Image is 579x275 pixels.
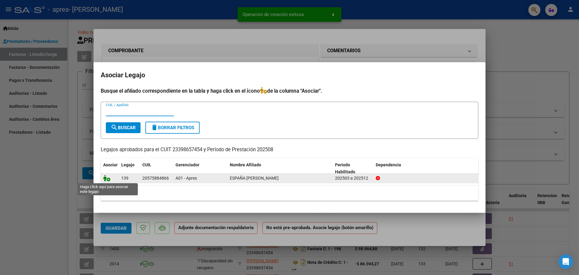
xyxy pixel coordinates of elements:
[140,158,173,178] datatable-header-cell: CUIL
[333,158,373,178] datatable-header-cell: Periodo Habilitado
[230,176,279,181] span: ESPAÑA FELIPE ELIAS
[121,162,134,167] span: Legajo
[151,124,158,131] mat-icon: delete
[335,175,371,182] div: 202503 a 202512
[101,69,478,81] h2: Asociar Legajo
[151,125,194,130] span: Borrar Filtros
[106,122,141,133] button: Buscar
[142,162,151,167] span: CUIL
[173,158,227,178] datatable-header-cell: Gerenciador
[558,254,573,269] div: Open Intercom Messenger
[101,186,478,201] div: 1 registros
[101,158,119,178] datatable-header-cell: Asociar
[373,158,479,178] datatable-header-cell: Dependencia
[119,158,140,178] datatable-header-cell: Legajo
[227,158,333,178] datatable-header-cell: Nombre Afiliado
[101,87,478,95] h4: Busque el afiliado correspondiente en la tabla y haga click en el ícono de la columna "Asociar".
[121,176,128,181] span: 139
[176,176,197,181] span: A01 - Apres
[376,162,401,167] span: Dependencia
[111,125,136,130] span: Buscar
[101,146,478,154] p: Legajos aprobados para el CUIT 23398657454 y Período de Prestación 202508
[176,162,199,167] span: Gerenciador
[145,122,200,134] button: Borrar Filtros
[103,162,118,167] span: Asociar
[230,162,261,167] span: Nombre Afiliado
[111,124,118,131] mat-icon: search
[142,175,169,182] div: 20575884866
[335,162,355,174] span: Periodo Habilitado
